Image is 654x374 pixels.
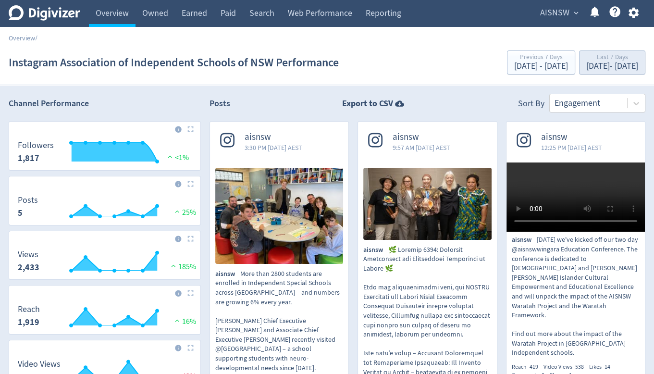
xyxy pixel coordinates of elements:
div: [DATE] - [DATE] [586,62,638,71]
dt: Followers [18,140,54,151]
button: Previous 7 Days[DATE] - [DATE] [507,50,575,75]
div: Previous 7 Days [514,54,568,62]
div: Sort By [518,98,544,112]
span: aisnsw [541,132,602,143]
img: positive-performance.svg [173,208,182,215]
h2: Posts [210,98,230,112]
div: [DATE] - [DATE] [514,62,568,71]
div: Reach [512,363,543,371]
span: aisnsw [363,245,388,255]
p: More than 2800 students are enrolled in Independent Special Schools across [GEOGRAPHIC_DATA] – an... [215,269,343,373]
img: Placeholder [187,345,194,351]
div: Last 7 Days [586,54,638,62]
a: Overview [9,34,35,42]
img: Placeholder [187,236,194,242]
dt: Reach [18,304,40,315]
img: Placeholder [187,126,194,132]
span: 3:30 PM [DATE] AEST [245,143,302,152]
img: More than 2800 students are enrolled in Independent Special Schools across NSW – and numbers are ... [215,168,343,264]
p: [DATE] we've kicked off our two day @aisnswwingara Education Conference. The conference is dedica... [512,235,640,358]
span: expand_more [572,9,580,17]
svg: Posts 5 [13,196,197,221]
span: <1% [165,153,189,162]
dt: Views [18,249,39,260]
div: Likes [589,363,616,371]
span: 25% [173,208,196,217]
dt: Posts [18,195,38,206]
svg: Followers 1,817 [13,141,197,166]
span: 185% [169,262,196,272]
button: Last 7 Days[DATE]- [DATE] [579,50,645,75]
span: / [35,34,37,42]
img: positive-performance.svg [165,153,175,160]
strong: 2,433 [18,262,39,273]
strong: 1,817 [18,152,39,164]
span: aisnsw [393,132,450,143]
svg: Views 2,433 [13,250,197,275]
strong: 1,919 [18,316,39,328]
span: aisnsw [215,269,240,279]
img: Placeholder [187,181,194,187]
span: 9:57 AM [DATE] AEST [393,143,450,152]
button: AISNSW [537,5,581,21]
h2: Channel Performance [9,98,201,110]
strong: Export to CSV [342,98,393,110]
div: Video Views [543,363,589,371]
svg: Reach 1,919 [13,305,197,330]
span: aisnsw [512,235,537,245]
span: 12:25 PM [DATE] AEST [541,143,602,152]
span: 16% [173,317,196,326]
span: AISNSW [540,5,569,21]
span: 538 [575,363,584,371]
img: 🌿 Wingara 2025: Cultural Empowerment and Educational Excellence in Action 🌿 Over two transformati... [363,168,491,240]
h1: Instagram Association of Independent Schools of NSW Performance [9,47,339,78]
span: aisnsw [245,132,302,143]
img: positive-performance.svg [169,262,178,269]
img: Placeholder [187,290,194,296]
dt: Video Views [18,359,61,370]
span: 14 [605,363,610,371]
img: positive-performance.svg [173,317,182,324]
strong: 5 [18,207,23,219]
span: 419 [530,363,538,371]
